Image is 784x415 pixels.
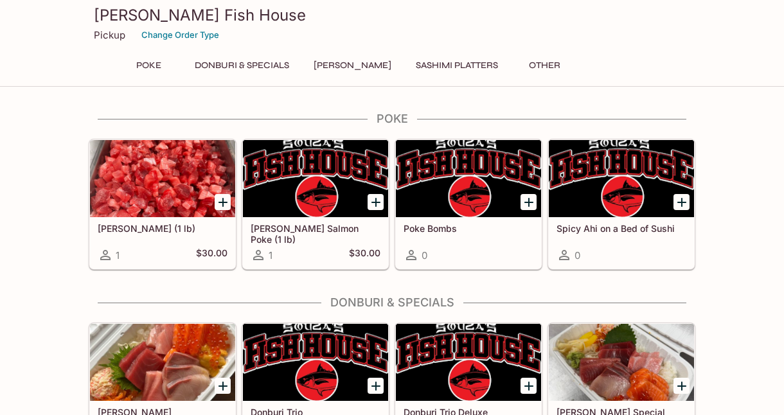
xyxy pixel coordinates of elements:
h5: Spicy Ahi on a Bed of Sushi [557,223,686,234]
span: 1 [116,249,120,261]
h4: Donburi & Specials [89,296,695,310]
h4: Poke [89,112,695,126]
div: Sashimi Donburis [90,324,235,401]
button: Add Ahi Poke (1 lb) [215,194,231,210]
button: Add Spicy Ahi on a Bed of Sushi [673,194,690,210]
div: Poke Bombs [396,140,541,217]
a: [PERSON_NAME] Salmon Poke (1 lb)1$30.00 [242,139,389,269]
button: Add Souza Special [673,378,690,394]
button: Poke [120,57,177,75]
button: Add Donburi Trio [368,378,384,394]
h3: [PERSON_NAME] Fish House [94,5,690,25]
div: Ora King Salmon Poke (1 lb) [243,140,388,217]
h5: $30.00 [349,247,380,263]
a: [PERSON_NAME] (1 lb)1$30.00 [89,139,236,269]
button: Add Donburi Trio Deluxe [521,378,537,394]
span: 1 [269,249,272,261]
button: Add Ora King Salmon Poke (1 lb) [368,194,384,210]
button: Add Sashimi Donburis [215,378,231,394]
a: Spicy Ahi on a Bed of Sushi0 [548,139,695,269]
div: Spicy Ahi on a Bed of Sushi [549,140,694,217]
div: Donburi Trio Deluxe [396,324,541,401]
button: Sashimi Platters [409,57,505,75]
span: 0 [422,249,427,261]
h5: [PERSON_NAME] Salmon Poke (1 lb) [251,223,380,244]
span: 0 [575,249,580,261]
button: Change Order Type [136,25,225,45]
a: Poke Bombs0 [395,139,542,269]
div: Donburi Trio [243,324,388,401]
h5: [PERSON_NAME] (1 lb) [98,223,227,234]
button: Add Poke Bombs [521,194,537,210]
p: Pickup [94,29,125,41]
button: [PERSON_NAME] [307,57,398,75]
div: Souza Special [549,324,694,401]
h5: $30.00 [196,247,227,263]
div: Ahi Poke (1 lb) [90,140,235,217]
button: Other [515,57,573,75]
h5: Poke Bombs [404,223,533,234]
button: Donburi & Specials [188,57,296,75]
